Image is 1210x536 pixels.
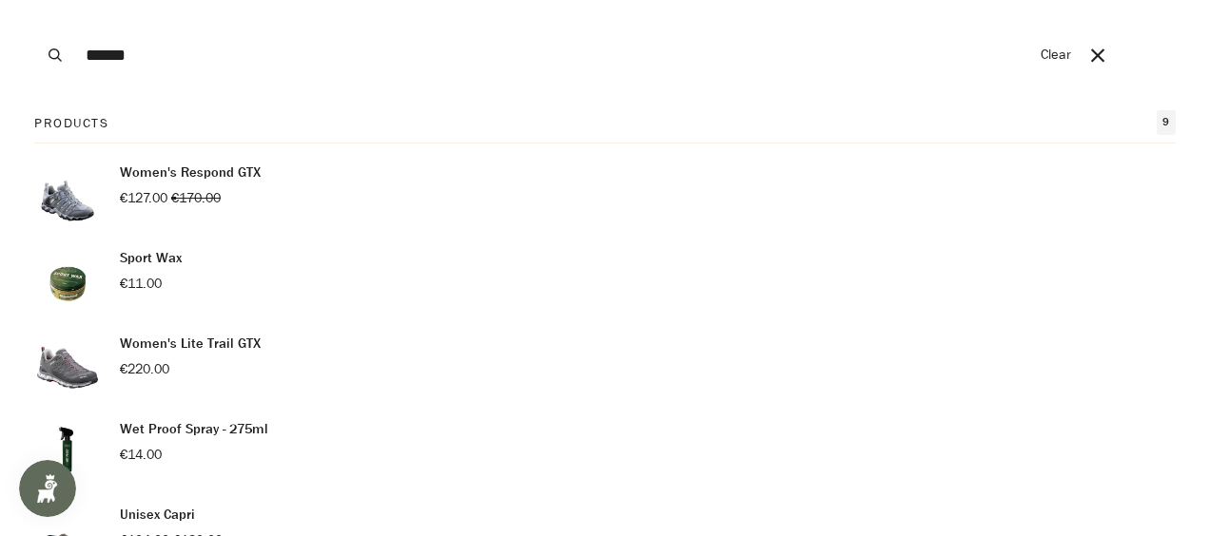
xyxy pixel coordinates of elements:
p: Women's Respond GTX [120,163,261,183]
a: Sport Wax €11.00 [34,248,1176,315]
span: €14.00 [120,446,162,464]
a: Women's Respond GTX €127.00 €170.00 [34,163,1176,229]
img: Sport Wax [34,248,101,315]
p: Women's Lite Trail GTX [120,334,261,354]
a: Wet Proof Spray - 275ml €14.00 [34,419,1176,486]
p: Products [34,113,108,133]
p: Wet Proof Spray - 275ml [120,419,268,440]
img: Wet Proof Spray - 275ml [34,419,101,486]
span: €127.00 [120,189,167,207]
iframe: Button to open loyalty program pop-up [19,460,76,517]
span: €170.00 [171,189,221,207]
img: Women's Respond GTX [34,163,101,229]
span: 9 [1157,110,1176,135]
a: Women's Lite Trail GTX €220.00 [34,334,1176,400]
p: Sport Wax [120,248,182,269]
span: €11.00 [120,275,162,293]
p: Unisex Capri [120,505,223,526]
img: Women's Lite Trail GTX [34,334,101,400]
span: €220.00 [120,360,169,378]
